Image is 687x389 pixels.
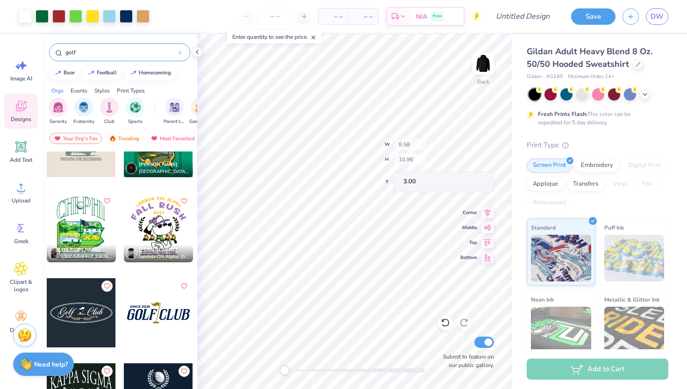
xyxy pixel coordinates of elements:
img: trending.gif [109,135,116,142]
img: trend_line.gif [87,70,95,76]
div: Back [477,78,489,86]
div: Vinyl [607,177,633,191]
span: Upload [12,197,30,204]
span: Gildan Adult Heavy Blend 8 Oz. 50/50 Hooded Sweatshirt [527,46,652,70]
div: Applique [527,177,564,191]
span: Sports [128,118,143,125]
img: Sorority Image [53,102,64,113]
img: most_fav.gif [150,135,158,142]
div: Transfers [567,177,604,191]
img: trend_line.gif [129,70,137,76]
button: Like [179,281,190,292]
input: Try "Alpha" [64,48,178,57]
div: Digital Print [622,158,667,173]
div: Most Favorited [146,133,199,144]
img: Club Image [104,102,114,113]
strong: Fresh Prints Flash: [538,110,587,118]
button: football [82,66,121,80]
div: This color can be expedited for 5 day delivery. [538,110,653,127]
img: Sports Image [130,102,141,113]
span: Game Day [189,118,211,125]
button: Save [571,8,615,25]
div: Print Type [527,140,668,151]
span: [GEOGRAPHIC_DATA], [US_STATE][GEOGRAPHIC_DATA], [GEOGRAPHIC_DATA] [139,168,189,175]
img: Game Day Image [195,102,206,113]
button: filter button [126,98,144,125]
div: Print Types [117,86,145,95]
button: Like [101,195,113,207]
span: Center [460,209,477,216]
strong: Need help? [34,360,68,369]
div: Foil [636,177,658,191]
span: DW [651,11,664,22]
span: Free [433,13,442,20]
span: Club [104,118,114,125]
div: Styles [94,86,110,95]
a: DW [646,8,668,25]
div: Screen Print [527,158,572,173]
span: Decorate [10,326,32,334]
button: filter button [100,98,119,125]
img: Fraternity Image [79,102,89,113]
button: Like [179,195,190,207]
div: filter for Parent's Weekend [164,98,185,125]
span: [GEOGRAPHIC_DATA], [US_STATE][GEOGRAPHIC_DATA] [62,253,112,260]
div: Embroidery [575,158,619,173]
div: Enter quantity to see the price. [227,30,322,43]
div: Rhinestones [527,196,572,210]
button: bear [49,66,79,80]
img: most_fav.gif [54,135,61,142]
span: Metallic & Glitter Ink [604,295,659,304]
span: Top [460,239,477,246]
div: filter for Club [100,98,119,125]
span: [PERSON_NAME] [62,246,100,253]
button: Like [101,281,113,292]
div: Accessibility label [280,366,289,375]
span: Middle [460,224,477,231]
span: Lambda Chi Alpha, [GEOGRAPHIC_DATA][US_STATE] at [GEOGRAPHIC_DATA] [139,253,189,260]
span: Sorority [50,118,67,125]
img: Back [474,54,493,73]
span: Puff Ink [604,223,624,232]
span: Greek [14,238,29,245]
div: filter for Game Day [189,98,211,125]
span: Designs [11,115,31,123]
span: N/A [416,12,427,22]
span: Parent's Weekend [164,118,185,125]
img: Metallic & Glitter Ink [604,307,665,353]
button: homecoming [124,66,175,80]
span: Minimum Order: 24 + [568,73,615,81]
span: – – [354,12,372,22]
span: Standard [531,223,556,232]
img: Neon Ink [531,307,591,353]
div: Trending [105,133,143,144]
div: football [97,70,117,75]
div: Your Org's Fav [50,133,102,144]
span: [PERSON_NAME] [139,246,178,253]
span: Clipart & logos [6,278,36,293]
img: Standard [531,235,591,281]
button: filter button [49,98,67,125]
div: filter for Sorority [49,98,67,125]
span: [PERSON_NAME] [139,161,178,168]
img: Parent's Weekend Image [169,102,180,113]
span: Fraternity [73,118,94,125]
div: Events [71,86,87,95]
div: bear [64,70,75,75]
input: – – [257,8,293,25]
div: homecoming [139,70,171,75]
span: Add Text [10,156,32,164]
div: filter for Sports [126,98,144,125]
button: Like [179,366,190,377]
button: filter button [73,98,94,125]
div: Orgs [51,86,64,95]
label: Submit to feature on our public gallery. [438,353,494,369]
span: Neon Ink [531,295,554,304]
img: trend_line.gif [54,70,62,76]
span: # G185 [546,73,563,81]
span: Bottom [460,254,477,261]
span: – – [324,12,343,22]
div: filter for Fraternity [73,98,94,125]
input: Untitled Design [488,7,557,26]
img: Puff Ink [604,235,665,281]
